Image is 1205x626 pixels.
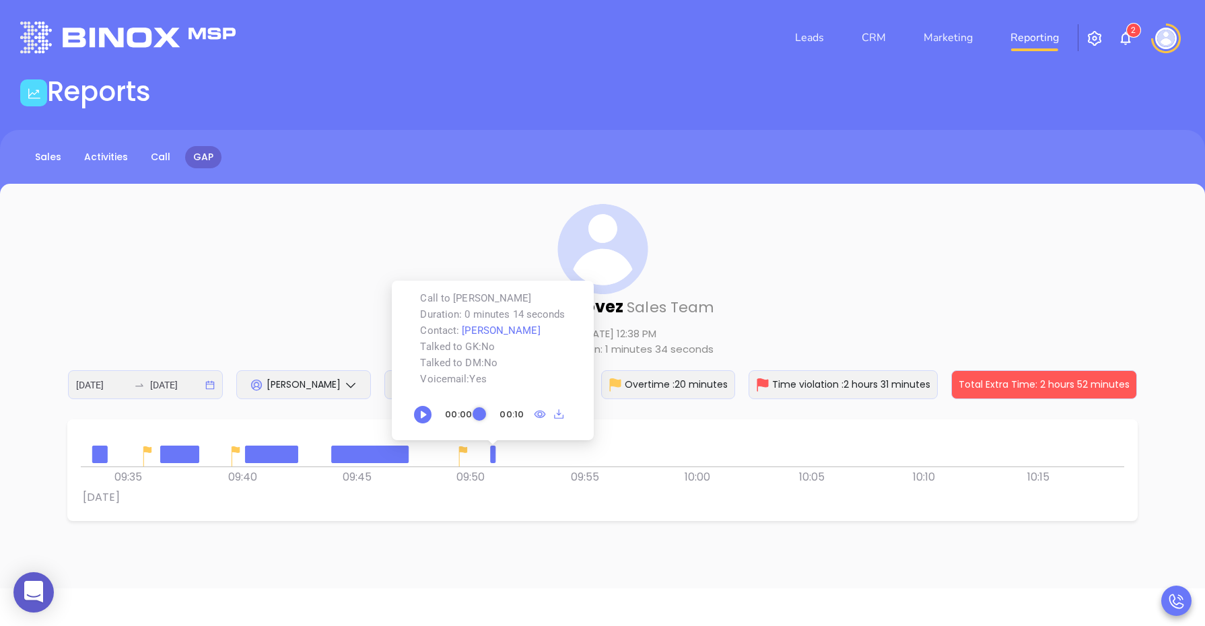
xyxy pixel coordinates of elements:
span: Sales Team [627,297,714,318]
a: Call [143,146,178,168]
div: Audio progress control [479,407,485,421]
span: Call to [PERSON_NAME] [420,290,565,306]
a: Reporting [1005,24,1064,51]
div: 09:55 [569,467,683,487]
img: user [1155,28,1177,49]
input: End date [150,378,203,392]
div: Time violation : 2 hours 31 minutes [749,370,938,399]
div: 10:05 [797,467,911,487]
div: 09:50 [454,467,568,487]
p: Karina Genovez [491,295,715,302]
div: Overtime : 20 minutes [601,370,735,399]
span: Talked to GK: No [420,339,565,355]
div: 00:10 [500,410,524,419]
span: swap-right [134,380,145,390]
div: 10:10 [911,467,1025,487]
div: Total Extra Time: 2 hours 52 minutes [951,370,1137,399]
a: Activities [76,146,136,168]
img: Overtime [609,378,622,392]
span: Talked to DM: No [420,355,565,371]
img: Marker [137,446,158,466]
img: TimeViolation [756,378,769,392]
img: iconNotification [1117,30,1134,46]
sup: 2 [1127,24,1140,37]
div: Audio player [428,394,534,434]
img: logo [20,22,236,53]
a: Marketing [918,24,978,51]
a: GAP [185,146,221,168]
div: [DATE] 09:05 AM - [DATE] 12:38 PM Average Call Duration: 1 minutes 34 seconds [491,326,714,357]
a: Sales [27,146,69,168]
a: Leads [790,24,829,51]
button: Play [409,401,436,427]
img: Marker [226,446,246,466]
img: Marker [453,446,473,466]
div: Goal: 100 Calls [384,370,481,399]
h1: Reports [47,75,151,108]
div: 10:15 [1025,467,1139,487]
input: Start date [76,378,129,392]
span: [PERSON_NAME] [462,324,540,337]
img: svg%3e [557,204,648,295]
span: 2 [1131,26,1136,35]
img: iconSetting [1087,30,1103,46]
div: 10:00 [683,467,796,487]
div: 09:45 [341,467,454,487]
div: [DATE] [83,489,120,506]
div: 09:40 [226,467,340,487]
div: 09:35 [112,467,226,487]
span: [PERSON_NAME] [267,378,341,391]
span: to [134,380,145,390]
span: Voicemail: Yes [420,371,565,387]
span: Contact: [420,322,565,339]
a: CRM [856,24,891,51]
span: Duration: 0 minutes 14 seconds [420,306,565,322]
div: 00:00 [445,410,472,419]
img: Marker [1124,446,1144,466]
